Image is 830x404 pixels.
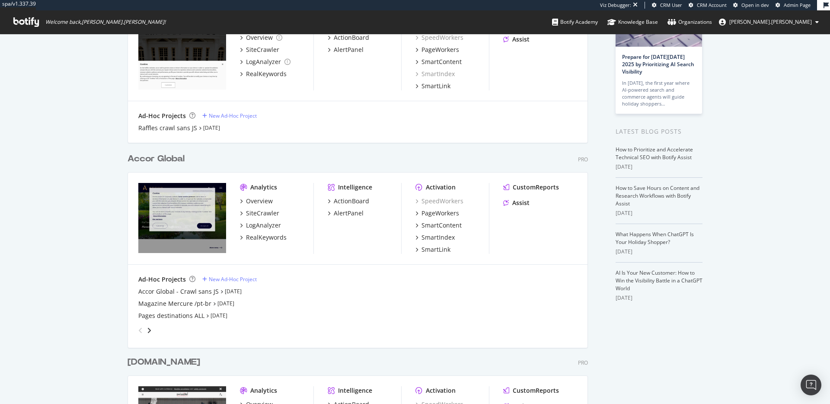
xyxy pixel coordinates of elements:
span: Open in dev [741,2,769,8]
a: SmartLink [415,82,450,90]
div: Ad-Hoc Projects [138,112,186,120]
div: LogAnalyzer [246,58,281,66]
button: [PERSON_NAME].[PERSON_NAME] [712,15,826,29]
span: CRM Account [697,2,727,8]
div: SmartLink [421,82,450,90]
div: Assist [512,35,530,44]
div: Pro [578,156,588,163]
a: Admin Page [776,2,811,9]
a: CustomReports [503,183,559,192]
a: Knowledge Base [607,10,658,34]
a: Accor Global [128,153,188,165]
div: SiteCrawler [246,209,279,218]
span: joe.mcdonald [729,18,812,26]
div: RealKeywords [246,233,287,242]
div: [DATE] [616,163,702,171]
a: Overview [240,33,282,42]
div: [DOMAIN_NAME] [128,356,200,369]
span: Welcome back, [PERSON_NAME].[PERSON_NAME] ! [45,19,166,26]
a: SiteCrawler [240,209,279,218]
div: Analytics [250,386,277,395]
a: CustomReports [503,386,559,395]
div: Intelligence [338,386,372,395]
a: SpeedWorkers [415,197,463,205]
div: Knowledge Base [607,18,658,26]
div: SiteCrawler [246,45,279,54]
div: Pro [578,359,588,366]
div: LogAnalyzer [246,221,281,230]
div: Latest Blog Posts [616,127,702,136]
a: PageWorkers [415,209,459,218]
a: AlertPanel [328,45,364,54]
div: ActionBoard [334,33,369,42]
a: SmartIndex [415,233,455,242]
a: [DATE] [211,312,227,319]
span: Admin Page [784,2,811,8]
a: Prepare for [DATE][DATE] 2025 by Prioritizing AI Search Visibility [622,53,694,75]
div: PageWorkers [421,45,459,54]
a: SmartContent [415,58,462,66]
div: [DATE] [616,294,702,302]
div: AlertPanel [334,45,364,54]
div: Activation [426,183,456,192]
div: Intelligence [338,183,372,192]
div: Overview [246,197,273,205]
a: CRM User [652,2,682,9]
div: Analytics [250,183,277,192]
a: New Ad-Hoc Project [202,112,257,119]
div: Pages destinations ALL [138,311,204,320]
img: all.accor.com [138,183,226,253]
a: How to Save Hours on Content and Research Workflows with Botify Assist [616,184,699,207]
div: Accor Global [128,153,185,165]
a: Accor Global - Crawl sans JS [138,287,219,296]
div: SmartContent [421,58,462,66]
div: Ad-Hoc Projects [138,275,186,284]
div: Activation [426,386,456,395]
div: AlertPanel [334,209,364,218]
img: www.raffles.com [138,19,226,90]
a: SmartIndex [415,70,455,78]
a: Overview [240,197,273,205]
a: What Happens When ChatGPT Is Your Holiday Shopper? [616,231,694,246]
a: LogAnalyzer [240,58,290,66]
div: PageWorkers [421,209,459,218]
a: SiteCrawler [240,45,279,54]
a: SmartLink [415,245,450,254]
a: AlertPanel [328,209,364,218]
a: AI Is Your New Customer: How to Win the Visibility Battle in a ChatGPT World [616,269,702,292]
div: [DATE] [616,248,702,256]
a: RealKeywords [240,233,287,242]
div: CustomReports [513,183,559,192]
div: ActionBoard [334,197,369,205]
a: Assist [503,199,530,207]
div: Assist [512,199,530,207]
a: How to Prioritize and Accelerate Technical SEO with Botify Assist [616,146,693,161]
a: Magazine Mercure /pt-br [138,299,211,308]
a: Assist [503,35,530,44]
a: ActionBoard [328,197,369,205]
a: New Ad-Hoc Project [202,276,257,283]
a: PageWorkers [415,45,459,54]
div: RealKeywords [246,70,287,78]
div: New Ad-Hoc Project [209,112,257,119]
div: Botify Academy [552,18,598,26]
a: SpeedWorkers [415,33,463,42]
div: angle-left [135,324,146,337]
a: Organizations [667,10,712,34]
a: ActionBoard [328,33,369,42]
a: RealKeywords [240,70,287,78]
div: Organizations [667,18,712,26]
a: Botify Academy [552,10,598,34]
a: Raffles crawl sans JS [138,124,197,132]
div: SmartLink [421,245,450,254]
a: [DATE] [225,288,242,295]
a: SmartContent [415,221,462,230]
div: SmartContent [421,221,462,230]
div: angle-right [146,326,152,335]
